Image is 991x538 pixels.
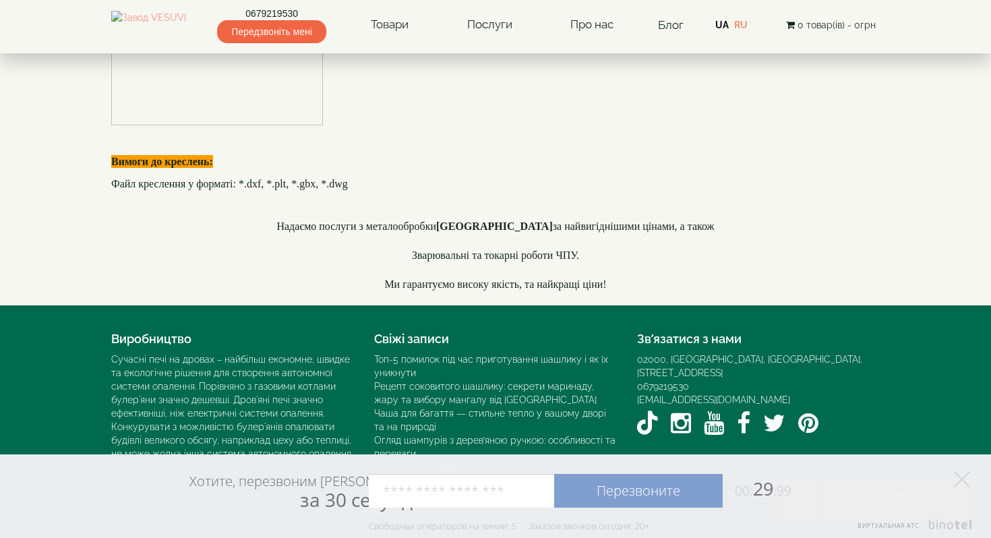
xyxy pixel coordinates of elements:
a: 0679219530 [217,7,326,20]
span: Надаємо послуги з металообробки за найвигіднішими цінами, а також [276,220,714,232]
a: Товари [357,9,422,40]
a: Огляд шампурів з дерев’яною ручкою: особливості та переваги [374,435,615,459]
span: Передзвоніть мені [217,20,326,43]
div: Свободных операторов на линии: 5 Заказов звонков сегодня: 20+ [369,520,649,531]
a: [EMAIL_ADDRESS][DOMAIN_NAME] [637,394,790,405]
a: TikTok VESUVI [637,407,658,440]
span: :99 [773,482,791,500]
span: 0 товар(ів) - 0грн [798,20,876,30]
a: Топ-5 помилок під час приготування шашлику і як їх уникнути [374,354,608,378]
div: Хотите, перезвоним [PERSON_NAME] [189,473,421,510]
b: [GEOGRAPHIC_DATA] [436,220,553,232]
img: Завод VESUVI [111,11,186,39]
a: Перезвоните [554,474,723,508]
button: 0 товар(ів) - 0грн [782,18,880,32]
span: за 30 секунд? [300,487,421,512]
font: Файл креслення у форматі: *.dxf, *.plt, *.gbx, *.dwg [111,178,348,189]
a: 0679219530 [637,381,689,392]
span: Виртуальная АТС [858,521,920,530]
img: Cherteg2.webp.pagespeed.ce.0PlKTvX8YI.webp [111,7,323,125]
span: 00: [735,482,753,500]
a: Twitter / X VESUVI [763,407,785,440]
a: Виртуальная АТС [849,520,974,538]
a: Чаша для багаття — стильне тепло у вашому дворі та на природі [374,408,606,432]
a: Pinterest VESUVI [798,407,818,440]
a: Послуги [454,9,526,40]
a: Про нас [557,9,627,40]
a: YouTube VESUVI [704,407,724,440]
h4: Зв’язатися з нами [637,332,880,346]
a: Facebook VESUVI [737,407,750,440]
a: Блог [658,18,684,32]
span: 29 [723,476,791,501]
span: Зварювальні та токарні роботи ЧПУ. [412,249,579,261]
div: 02000, [GEOGRAPHIC_DATA], [GEOGRAPHIC_DATA]. [STREET_ADDRESS] [637,353,880,380]
font: Ми гарантуємо високу якість, та найкращі ціни! [384,278,606,290]
h4: Свіжі записи [374,332,617,346]
a: Рецепт соковитого шашлику: секрети маринаду, жару та вибору мангалу від [GEOGRAPHIC_DATA] [374,381,597,405]
div: Сучасні печі на дровах – найбільш економне, швидке та екологічне рішення для створення автономної... [111,353,354,460]
a: RU [734,20,748,30]
a: Instagram VESUVI [671,407,691,440]
a: UA [715,20,729,30]
h4: Виробництво [111,332,354,346]
b: Вимоги до креслень: [111,156,213,167]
